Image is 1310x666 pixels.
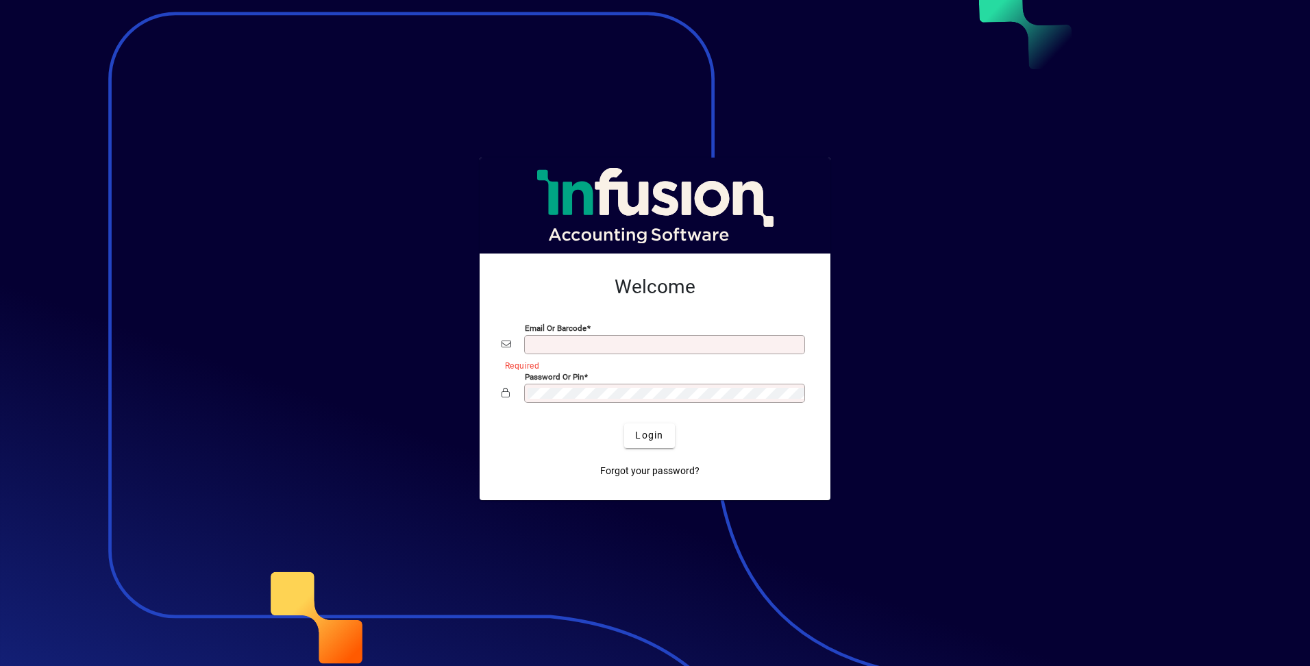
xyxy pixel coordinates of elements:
mat-label: Email or Barcode [525,323,586,332]
span: Forgot your password? [600,464,700,478]
mat-error: Required [505,358,798,372]
span: Login [635,428,663,443]
a: Forgot your password? [595,459,705,484]
mat-label: Password or Pin [525,371,584,381]
h2: Welcome [502,275,808,299]
button: Login [624,423,674,448]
